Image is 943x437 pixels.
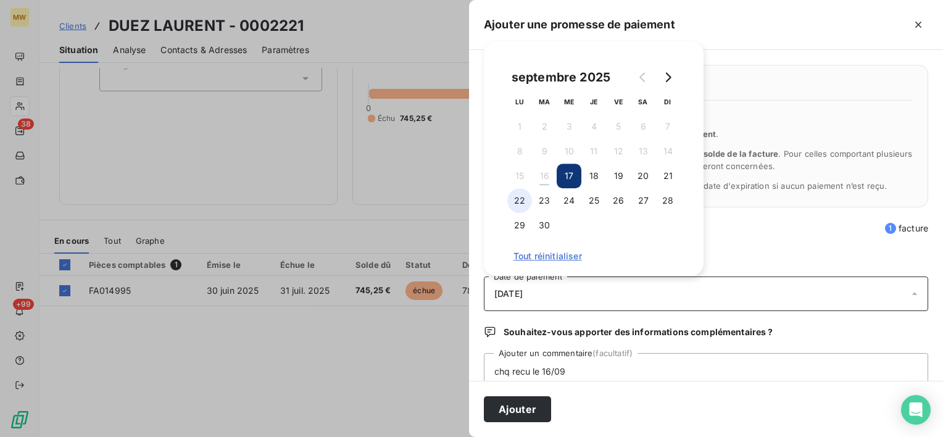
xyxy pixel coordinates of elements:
[655,188,680,213] button: 28
[655,65,680,89] button: Go to next month
[484,396,551,422] button: Ajouter
[532,213,557,238] button: 30
[606,139,631,164] button: 12
[507,213,532,238] button: 29
[581,114,606,139] button: 4
[532,89,557,114] th: mardi
[655,164,680,188] button: 21
[885,222,928,235] span: facture
[885,223,896,234] span: 1
[504,326,773,338] span: Souhaitez-vous apporter des informations complémentaires ?
[532,188,557,213] button: 23
[631,114,655,139] button: 6
[514,149,913,171] span: La promesse de paiement couvre . Pour celles comportant plusieurs échéances, seules les échéances...
[532,139,557,164] button: 9
[507,89,532,114] th: lundi
[631,65,655,89] button: Go to previous month
[532,164,557,188] button: 16
[557,114,581,139] button: 3
[557,89,581,114] th: mercredi
[557,164,581,188] button: 17
[646,149,779,159] span: l’ensemble du solde de la facture
[606,164,631,188] button: 19
[484,353,928,400] textarea: chq recu le 16/09
[507,67,615,87] div: septembre 2025
[581,164,606,188] button: 18
[513,251,674,261] span: Tout réinitialiser
[655,114,680,139] button: 7
[631,139,655,164] button: 13
[631,89,655,114] th: samedi
[581,89,606,114] th: jeudi
[631,188,655,213] button: 27
[557,188,581,213] button: 24
[655,139,680,164] button: 14
[631,164,655,188] button: 20
[532,114,557,139] button: 2
[581,139,606,164] button: 11
[507,164,532,188] button: 15
[581,188,606,213] button: 25
[484,16,675,33] h5: Ajouter une promesse de paiement
[606,114,631,139] button: 5
[606,188,631,213] button: 26
[655,89,680,114] th: dimanche
[507,114,532,139] button: 1
[494,289,523,299] span: [DATE]
[507,139,532,164] button: 8
[606,89,631,114] th: vendredi
[507,188,532,213] button: 22
[557,139,581,164] button: 10
[901,395,931,425] div: Open Intercom Messenger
